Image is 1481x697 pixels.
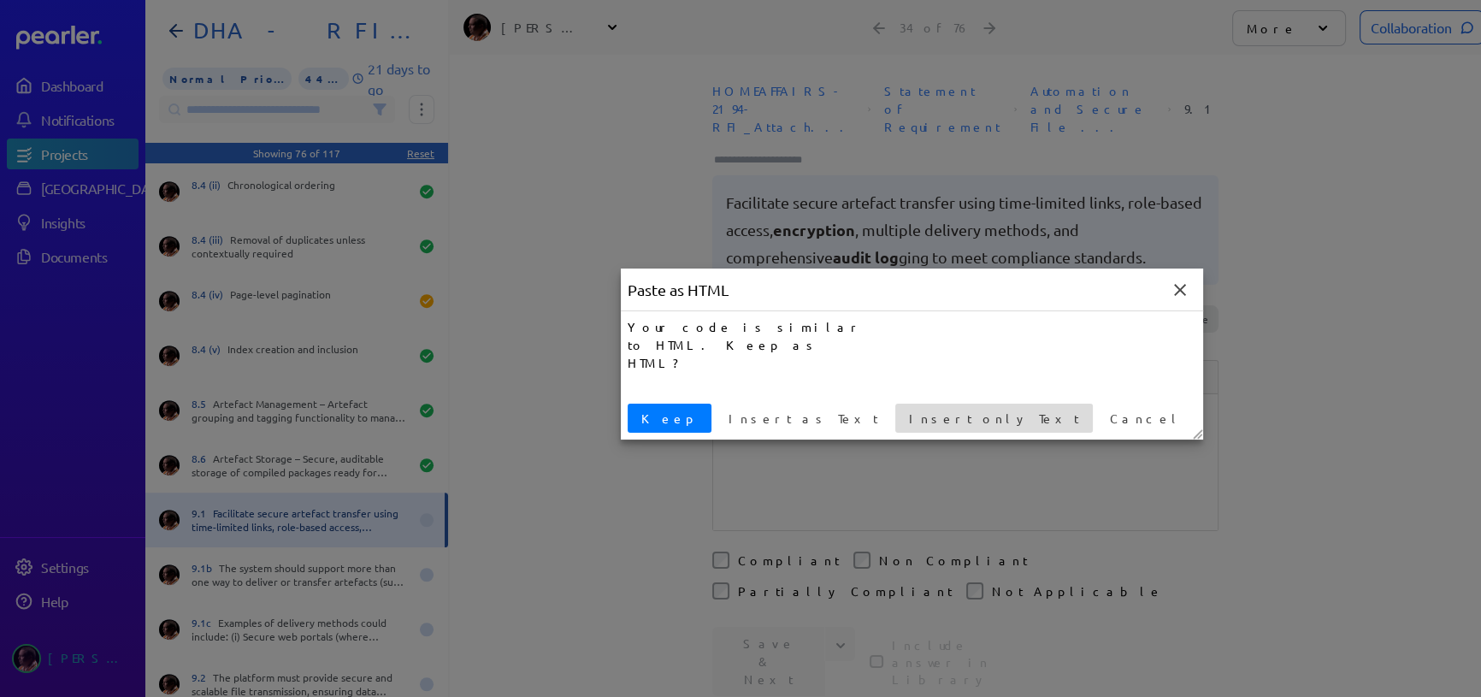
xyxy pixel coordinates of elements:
span: Cancel [1103,410,1189,428]
button: Keep [628,404,711,433]
span: Keep [634,410,705,428]
button: Insert only Text [895,404,1093,433]
span: Insert only Text [902,410,1086,428]
div: Paste as HTML [621,269,735,310]
button: Cancel [1096,404,1196,433]
button: Insert as Text [715,404,892,433]
span: Insert as Text [722,410,885,428]
div: Your code is similar to HTML. Keep as HTML? [628,318,870,372]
